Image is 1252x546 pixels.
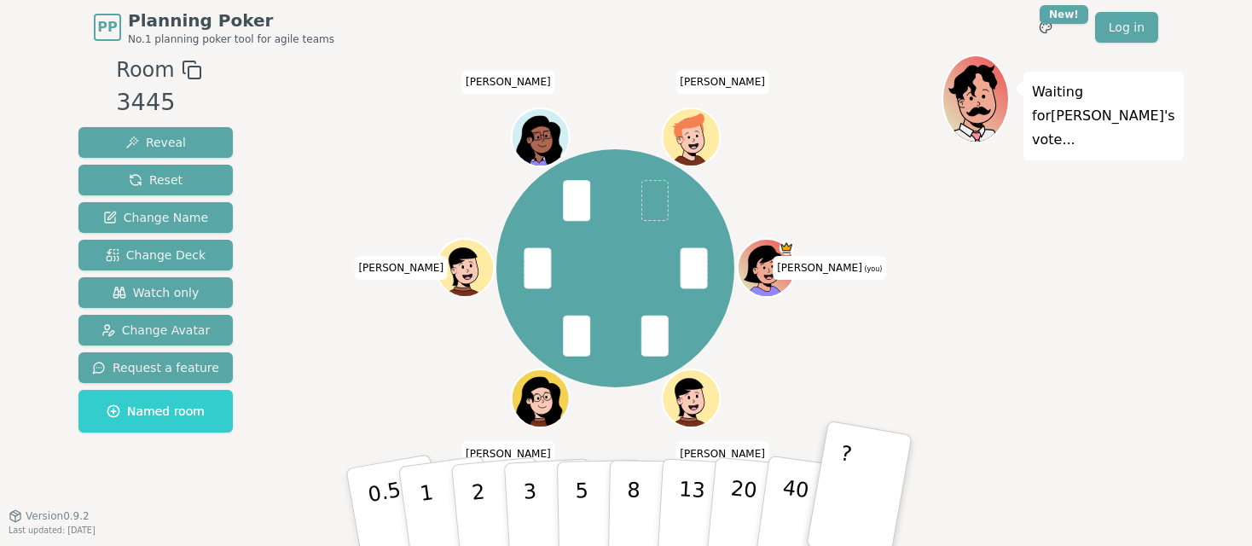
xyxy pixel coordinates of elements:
a: PPPlanning PokerNo.1 planning poker tool for agile teams [94,9,334,46]
span: Named room [107,403,205,420]
button: Request a feature [78,352,233,383]
button: Change Avatar [78,315,233,346]
div: 3445 [116,85,201,120]
span: Planning Poker [128,9,334,32]
button: Named room [78,390,233,433]
p: Waiting for [PERSON_NAME] 's vote... [1032,80,1175,152]
button: Change Deck [78,240,233,270]
span: Click to change your name [461,71,555,95]
button: Reveal [78,127,233,158]
span: (you) [862,265,882,273]
button: Version0.9.2 [9,509,90,523]
span: Click to change your name [461,442,555,466]
span: Last updated: [DATE] [9,526,96,535]
span: Change Deck [106,247,206,264]
span: Click to change your name [354,256,448,280]
span: Natasha is the host [779,241,793,256]
span: Reveal [125,134,186,151]
button: Change Name [78,202,233,233]
span: Reset [129,171,183,189]
button: Click to change your avatar [739,241,793,296]
button: New! [1030,12,1061,43]
span: Change Name [103,209,208,226]
a: Log in [1095,12,1158,43]
span: Click to change your name [675,71,769,95]
span: Version 0.9.2 [26,509,90,523]
span: Click to change your name [773,256,886,280]
span: Room [116,55,174,85]
span: No.1 planning poker tool for agile teams [128,32,334,46]
span: Change Avatar [101,322,211,339]
div: New! [1040,5,1088,24]
span: Request a feature [92,359,219,376]
p: ? [827,441,854,534]
button: Watch only [78,277,233,308]
span: Click to change your name [675,442,769,466]
span: PP [97,17,117,38]
span: Watch only [113,284,200,301]
button: Reset [78,165,233,195]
